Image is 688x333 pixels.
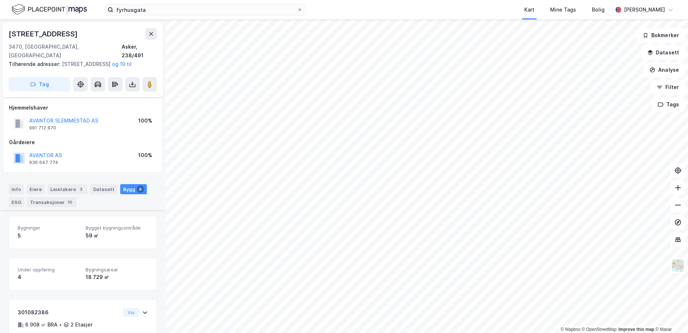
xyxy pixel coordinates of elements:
button: Bokmerker [637,28,685,43]
span: Under oppføring [18,267,80,273]
div: 5 [18,231,80,240]
img: Z [671,259,685,272]
div: 100% [138,151,152,160]
div: Kontrollprogram for chat [652,298,688,333]
div: 9 [137,186,144,193]
div: Datasett [90,184,117,194]
div: 4 [18,273,80,281]
div: 100% [138,116,152,125]
div: 59 ㎡ [86,231,148,240]
button: Filter [651,80,685,94]
div: 936 647 774 [29,160,58,165]
a: Improve this map [619,327,654,332]
div: 18 729 ㎡ [86,273,148,281]
span: Tilhørende adresser: [9,61,62,67]
div: Bygg [120,184,147,194]
div: Gårdeiere [9,138,157,147]
span: Bygninger [18,225,80,231]
button: Tags [652,97,685,112]
div: [PERSON_NAME] [624,5,665,14]
div: Leietakere [47,184,87,194]
div: Mine Tags [550,5,576,14]
div: Hjemmelshaver [9,103,157,112]
img: logo.f888ab2527a4732fd821a326f86c7f29.svg [12,3,87,16]
button: Vis [123,308,139,317]
div: 10 [66,199,74,206]
button: Tag [9,77,71,92]
div: 2 Etasjer [71,320,92,329]
div: 301082386 [18,308,120,317]
span: Bygningsareal [86,267,148,273]
iframe: Chat Widget [652,298,688,333]
div: 6 908 ㎡ BRA [25,320,58,329]
div: 981 712 870 [29,125,56,131]
div: • [59,322,62,328]
div: [STREET_ADDRESS] [9,28,79,40]
div: Bolig [592,5,605,14]
div: ESG [9,197,24,207]
a: Mapbox [561,327,580,332]
div: Kart [524,5,534,14]
div: Info [9,184,24,194]
div: 3 [77,186,85,193]
input: Søk på adresse, matrikkel, gårdeiere, leietakere eller personer [113,4,297,15]
div: Transaksjoner [27,197,77,207]
span: Bygget bygningsområde [86,225,148,231]
div: [STREET_ADDRESS] [9,60,151,68]
div: 3470, [GEOGRAPHIC_DATA], [GEOGRAPHIC_DATA] [9,43,122,60]
button: Analyse [643,63,685,77]
div: Asker, 238/491 [122,43,157,60]
a: OpenStreetMap [582,327,617,332]
button: Datasett [641,45,685,60]
div: Eiere [27,184,45,194]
